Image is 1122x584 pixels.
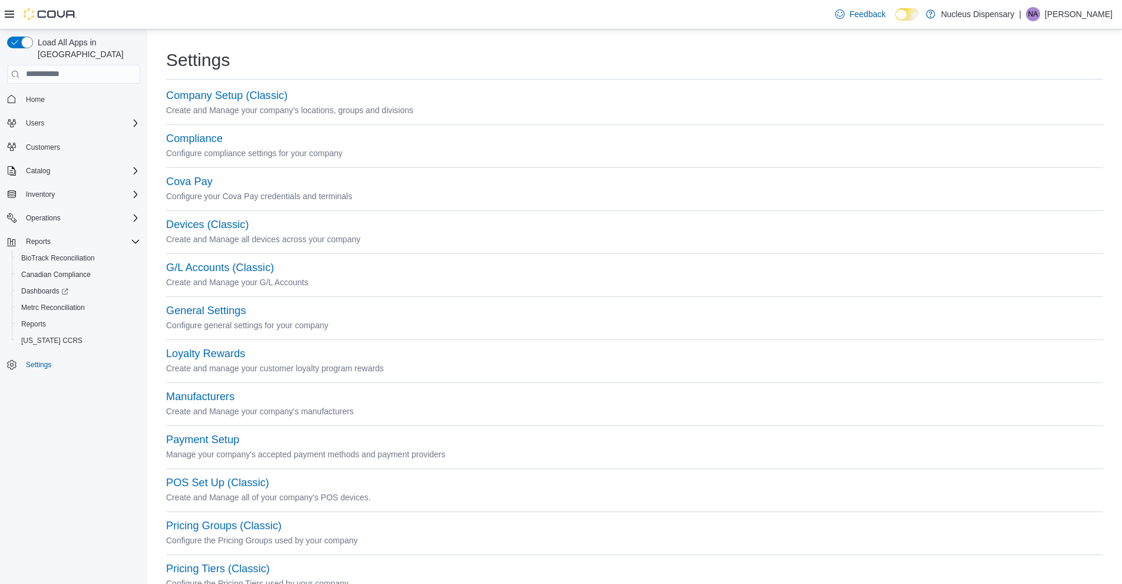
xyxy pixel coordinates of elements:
button: Cova Pay [166,176,213,188]
p: Configure your Cova Pay credentials and terminals [166,189,1103,203]
button: Catalog [2,163,145,179]
div: Neil Ashmeade [1026,7,1040,21]
span: BioTrack Reconciliation [16,251,140,265]
span: Users [21,116,140,130]
span: Operations [26,213,61,223]
button: Reports [21,235,55,249]
span: Operations [21,211,140,225]
span: [US_STATE] CCRS [21,336,82,345]
p: Configure the Pricing Groups used by your company [166,533,1103,547]
p: Create and manage your customer loyalty program rewards [166,361,1103,375]
button: [US_STATE] CCRS [12,332,145,349]
button: POS Set Up (Classic) [166,477,269,489]
a: Home [21,93,49,107]
button: Users [2,115,145,131]
span: NA [1028,7,1038,21]
span: Settings [26,360,51,369]
button: Inventory [21,187,59,202]
button: Customers [2,138,145,156]
img: Cova [24,8,77,20]
button: Home [2,91,145,108]
a: Metrc Reconciliation [16,301,90,315]
button: G/L Accounts (Classic) [166,262,274,274]
p: Configure compliance settings for your company [166,146,1103,160]
span: BioTrack Reconciliation [21,253,95,263]
p: | [1019,7,1021,21]
span: Metrc Reconciliation [16,301,140,315]
button: General Settings [166,305,246,317]
p: Create and Manage all of your company's POS devices. [166,490,1103,504]
a: [US_STATE] CCRS [16,334,87,348]
button: Devices (Classic) [166,219,249,231]
span: Customers [21,140,140,154]
button: Reports [12,316,145,332]
span: Reports [26,237,51,246]
button: Catalog [21,164,55,178]
span: Canadian Compliance [21,270,91,279]
button: Operations [21,211,65,225]
span: Inventory [26,190,55,199]
button: Inventory [2,186,145,203]
button: BioTrack Reconciliation [12,250,145,266]
span: Canadian Compliance [16,268,140,282]
span: Customers [26,143,60,152]
span: Inventory [21,187,140,202]
a: Dashboards [16,284,73,298]
input: Dark Mode [895,8,920,21]
a: Settings [21,358,56,372]
p: Nucleus Dispensary [941,7,1015,21]
span: Home [26,95,45,104]
p: Configure general settings for your company [166,318,1103,332]
span: Reports [21,319,46,329]
button: Compliance [166,133,223,145]
span: Home [21,92,140,107]
span: Washington CCRS [16,334,140,348]
a: Dashboards [12,283,145,299]
span: Settings [21,357,140,372]
button: Loyalty Rewards [166,348,245,360]
button: Pricing Groups (Classic) [166,520,282,532]
p: [PERSON_NAME] [1045,7,1113,21]
span: Feedback [849,8,885,20]
a: Customers [21,140,65,154]
a: BioTrack Reconciliation [16,251,100,265]
nav: Complex example [7,86,140,404]
button: Manufacturers [166,391,234,403]
p: Manage your company's accepted payment methods and payment providers [166,447,1103,461]
button: Payment Setup [166,434,239,446]
a: Feedback [830,2,890,26]
span: Metrc Reconciliation [21,303,85,312]
a: Canadian Compliance [16,268,95,282]
span: Reports [21,235,140,249]
button: Company Setup (Classic) [166,90,287,102]
button: Users [21,116,49,130]
a: Reports [16,317,51,331]
span: Reports [16,317,140,331]
button: Canadian Compliance [12,266,145,283]
p: Create and Manage all devices across your company [166,232,1103,246]
span: Dashboards [21,286,68,296]
button: Metrc Reconciliation [12,299,145,316]
span: Dashboards [16,284,140,298]
span: Users [26,118,44,128]
button: Reports [2,233,145,250]
span: Load All Apps in [GEOGRAPHIC_DATA] [33,37,140,60]
button: Pricing Tiers (Classic) [166,563,270,575]
h1: Settings [166,48,230,72]
span: Catalog [21,164,140,178]
span: Catalog [26,166,50,176]
button: Operations [2,210,145,226]
p: Create and Manage your G/L Accounts [166,275,1103,289]
button: Settings [2,356,145,373]
p: Create and Manage your company's manufacturers [166,404,1103,418]
p: Create and Manage your company's locations, groups and divisions [166,103,1103,117]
